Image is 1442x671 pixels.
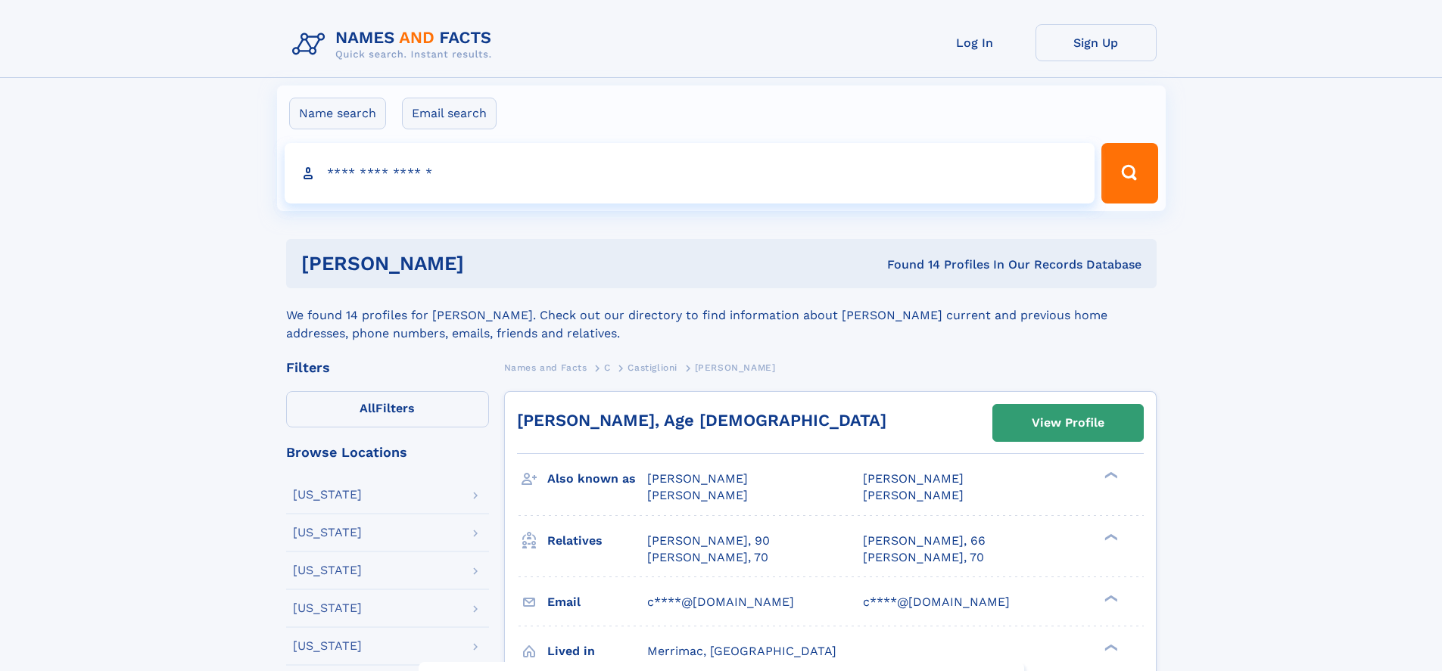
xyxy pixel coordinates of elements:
[863,549,984,566] a: [PERSON_NAME], 70
[1101,532,1119,542] div: ❯
[647,644,836,658] span: Merrimac, [GEOGRAPHIC_DATA]
[504,358,587,377] a: Names and Facts
[1101,642,1119,652] div: ❯
[604,358,611,377] a: C
[293,602,362,614] div: [US_STATE]
[863,533,986,549] a: [PERSON_NAME], 66
[547,528,647,554] h3: Relatives
[286,24,504,65] img: Logo Names and Facts
[993,405,1143,441] a: View Profile
[547,589,647,615] h3: Email
[517,411,886,430] a: [PERSON_NAME], Age [DEMOGRAPHIC_DATA]
[293,564,362,576] div: [US_STATE]
[647,471,748,486] span: [PERSON_NAME]
[293,527,362,539] div: [US_STATE]
[293,640,362,652] div: [US_STATE]
[286,391,489,427] label: Filters
[289,98,386,129] label: Name search
[628,358,677,377] a: Castiglioni
[628,362,677,373] span: Castiglioni
[285,143,1095,203] input: search input
[647,549,768,566] a: [PERSON_NAME], 70
[1036,24,1157,61] a: Sign Up
[647,488,748,502] span: [PERSON_NAME]
[286,361,489,374] div: Filters
[301,254,676,273] h1: [PERSON_NAME]
[1101,143,1157,203] button: Search Button
[863,471,964,486] span: [PERSON_NAME]
[695,362,776,373] span: [PERSON_NAME]
[1101,471,1119,480] div: ❯
[604,362,611,373] span: C
[1101,593,1119,603] div: ❯
[402,98,497,129] label: Email search
[647,533,770,549] a: [PERSON_NAME], 90
[914,24,1036,61] a: Log In
[286,446,489,459] div: Browse Locations
[675,256,1141,273] div: Found 14 Profiles In Our Records Database
[863,488,964,502] span: [PERSON_NAME]
[360,401,375,415] span: All
[293,489,362,501] div: [US_STATE]
[547,466,647,492] h3: Also known as
[547,638,647,664] h3: Lived in
[286,288,1157,343] div: We found 14 profiles for [PERSON_NAME]. Check out our directory to find information about [PERSON...
[1032,405,1104,440] div: View Profile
